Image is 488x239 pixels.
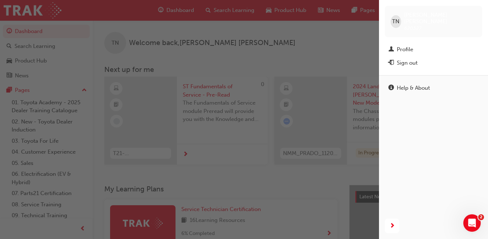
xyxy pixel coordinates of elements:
[390,222,395,231] span: next-icon
[404,25,422,31] span: 620327
[478,214,484,220] span: 2
[463,214,481,232] iframe: Intercom live chat
[397,84,430,92] div: Help & About
[404,12,476,25] span: [PERSON_NAME] [PERSON_NAME]
[392,17,399,26] span: TN
[385,81,482,95] a: Help & About
[388,46,394,53] span: man-icon
[397,45,413,54] div: Profile
[385,56,482,70] button: Sign out
[397,59,418,67] div: Sign out
[385,43,482,56] a: Profile
[388,85,394,92] span: info-icon
[388,60,394,66] span: exit-icon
